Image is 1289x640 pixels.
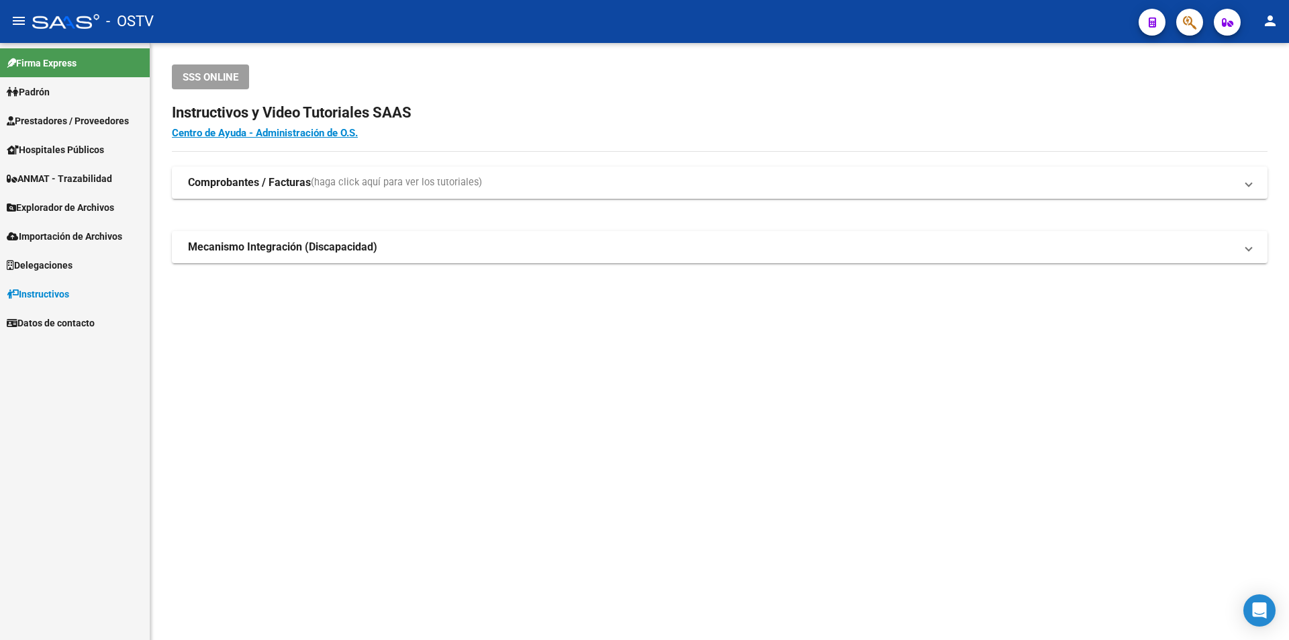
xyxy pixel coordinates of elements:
[7,316,95,330] span: Datos de contacto
[7,85,50,99] span: Padrón
[172,100,1268,126] h2: Instructivos y Video Tutoriales SAAS
[1262,13,1278,29] mat-icon: person
[172,231,1268,263] mat-expansion-panel-header: Mecanismo Integración (Discapacidad)
[7,142,104,157] span: Hospitales Públicos
[7,200,114,215] span: Explorador de Archivos
[1243,594,1276,627] div: Open Intercom Messenger
[7,113,129,128] span: Prestadores / Proveedores
[106,7,154,36] span: - OSTV
[188,240,377,255] strong: Mecanismo Integración (Discapacidad)
[172,127,358,139] a: Centro de Ayuda - Administración de O.S.
[172,64,249,89] button: SSS ONLINE
[188,175,311,190] strong: Comprobantes / Facturas
[311,175,482,190] span: (haga click aquí para ver los tutoriales)
[183,71,238,83] span: SSS ONLINE
[7,56,77,71] span: Firma Express
[172,167,1268,199] mat-expansion-panel-header: Comprobantes / Facturas(haga click aquí para ver los tutoriales)
[7,258,73,273] span: Delegaciones
[11,13,27,29] mat-icon: menu
[7,287,69,302] span: Instructivos
[7,171,112,186] span: ANMAT - Trazabilidad
[7,229,122,244] span: Importación de Archivos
